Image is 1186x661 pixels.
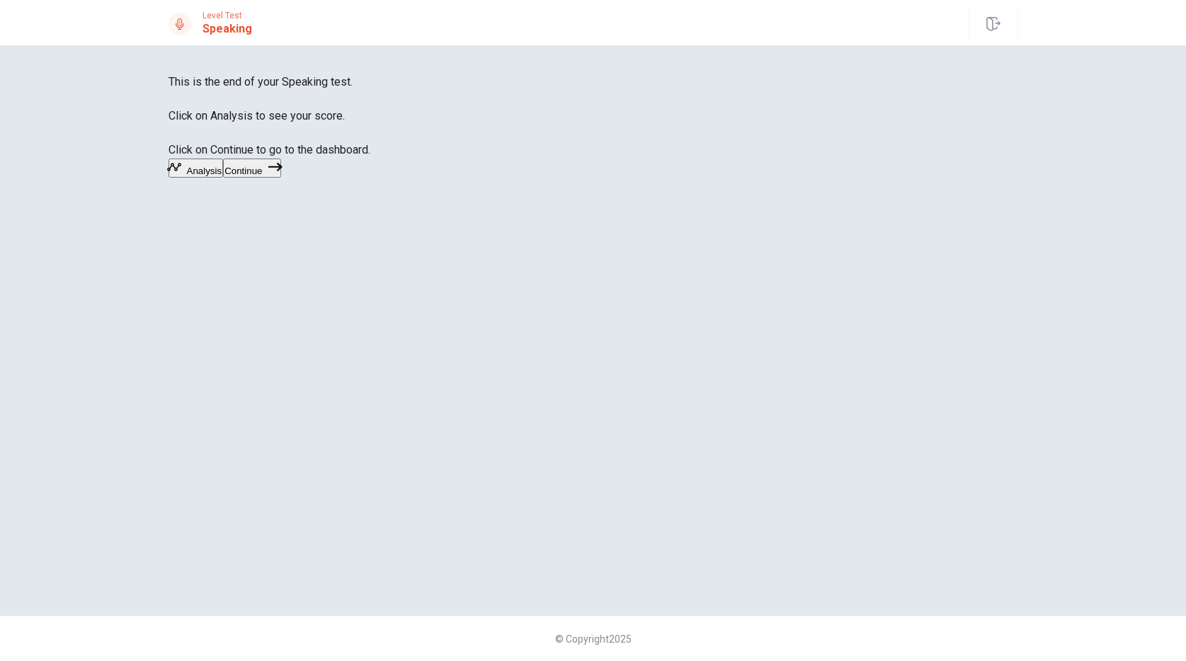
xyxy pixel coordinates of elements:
a: Continue [223,163,280,177]
a: Analysis [169,163,224,177]
span: © Copyright 2025 [555,633,632,645]
button: Analysis [169,159,224,178]
span: Level Test [203,11,252,21]
h1: Speaking [203,21,252,38]
span: This is the end of your Speaking test. Click on Analysis to see your score. Click on Continue to ... [169,75,370,156]
button: Continue [223,159,280,178]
